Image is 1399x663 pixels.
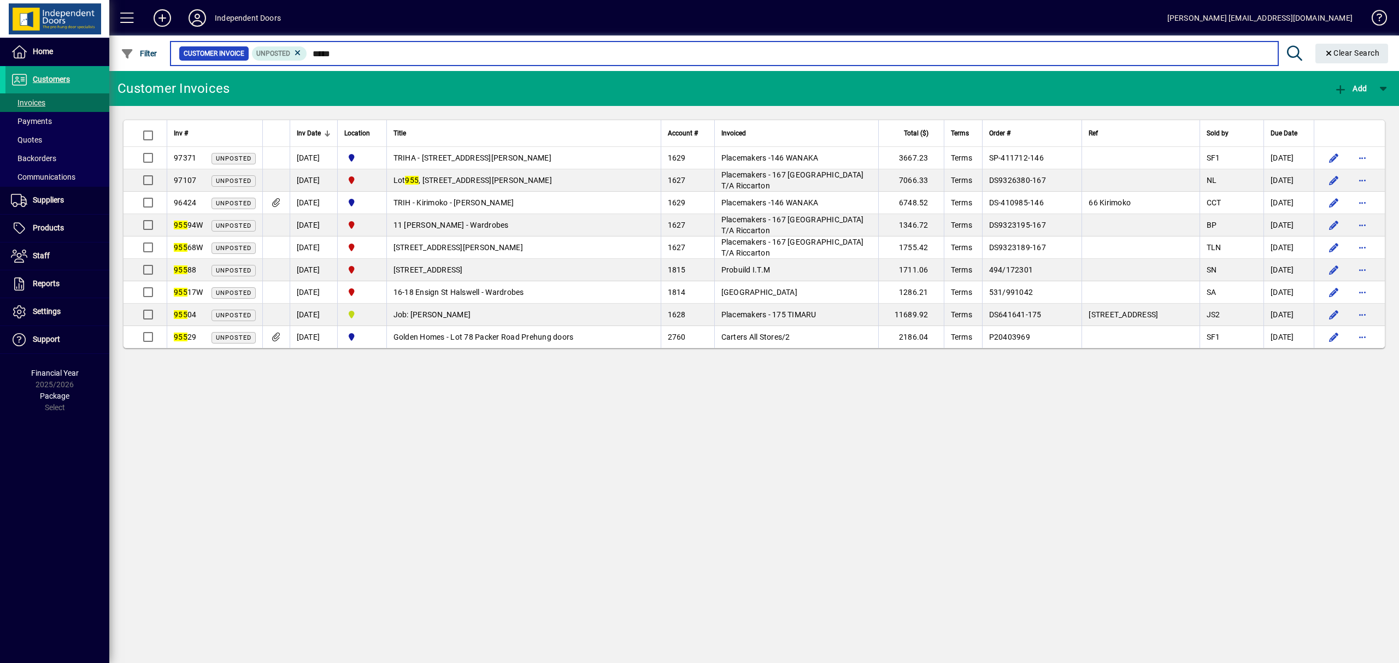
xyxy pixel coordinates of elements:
[1325,216,1343,234] button: Edit
[216,200,251,207] span: Unposted
[1354,283,1371,301] button: More options
[290,236,337,259] td: [DATE]
[184,48,244,59] span: Customer Invoice
[256,50,290,57] span: Unposted
[1263,326,1314,348] td: [DATE]
[33,223,64,232] span: Products
[1089,198,1131,207] span: 66 Kirimoko
[989,153,1044,162] span: SP-411712-146
[668,333,686,341] span: 2760
[1263,147,1314,169] td: [DATE]
[216,267,251,274] span: Unposted
[290,304,337,326] td: [DATE]
[878,304,944,326] td: 11689.92
[989,333,1030,341] span: P20403969
[1089,310,1158,319] span: [STREET_ADDRESS]
[1207,333,1220,341] span: SF1
[1207,265,1217,274] span: SN
[951,221,972,229] span: Terms
[290,192,337,214] td: [DATE]
[5,298,109,325] a: Settings
[721,288,797,297] span: [GEOGRAPHIC_DATA]
[1263,192,1314,214] td: [DATE]
[668,310,686,319] span: 1628
[721,127,872,139] div: Invoiced
[5,131,109,149] a: Quotes
[1325,306,1343,323] button: Edit
[216,312,251,319] span: Unposted
[878,281,944,304] td: 1286.21
[344,197,380,209] span: Cromwell Central Otago
[393,221,509,229] span: 11 [PERSON_NAME] - Wardrobes
[1271,127,1297,139] span: Due Date
[252,46,307,61] mat-chip: Customer Invoice Status: Unposted
[344,152,380,164] span: Cromwell Central Otago
[290,214,337,236] td: [DATE]
[1271,127,1307,139] div: Due Date
[174,265,187,274] em: 955
[5,93,109,112] a: Invoices
[1325,261,1343,279] button: Edit
[5,38,109,66] a: Home
[216,177,251,185] span: Unposted
[174,221,203,229] span: 94W
[216,222,251,229] span: Unposted
[721,153,819,162] span: Placemakers -146 WANAKA
[1263,236,1314,259] td: [DATE]
[1325,328,1343,346] button: Edit
[393,333,574,341] span: Golden Homes - Lot 78 Packer Road Prehung doors
[1167,9,1353,27] div: [PERSON_NAME] [EMAIL_ADDRESS][DOMAIN_NAME]
[11,117,52,126] span: Payments
[344,127,380,139] div: Location
[1363,2,1385,38] a: Knowledge Base
[721,127,746,139] span: Invoiced
[1207,153,1220,162] span: SF1
[989,243,1046,252] span: DS9323189-167
[904,127,928,139] span: Total ($)
[668,221,686,229] span: 1627
[174,288,203,297] span: 17W
[11,98,45,107] span: Invoices
[951,153,972,162] span: Terms
[344,286,380,298] span: Christchurch
[344,127,370,139] span: Location
[5,326,109,353] a: Support
[1207,221,1217,229] span: BP
[174,221,187,229] em: 955
[1089,127,1098,139] span: Ref
[721,265,771,274] span: Probuild I.T.M
[1315,44,1389,63] button: Clear
[721,198,819,207] span: Placemakers -146 WANAKA
[393,176,552,185] span: Lot , [STREET_ADDRESS][PERSON_NAME]
[1089,127,1192,139] div: Ref
[216,334,251,341] span: Unposted
[1325,171,1343,189] button: Edit
[668,127,708,139] div: Account #
[1354,239,1371,256] button: More options
[5,168,109,186] a: Communications
[5,187,109,214] a: Suppliers
[215,9,281,27] div: Independent Doors
[668,198,686,207] span: 1629
[885,127,938,139] div: Total ($)
[668,176,686,185] span: 1627
[290,147,337,169] td: [DATE]
[290,169,337,192] td: [DATE]
[344,219,380,231] span: Christchurch
[118,44,160,63] button: Filter
[1354,149,1371,167] button: More options
[216,245,251,252] span: Unposted
[1331,79,1369,98] button: Add
[174,127,188,139] span: Inv #
[33,279,60,288] span: Reports
[344,174,380,186] span: Christchurch
[951,333,972,341] span: Terms
[393,127,406,139] span: Title
[1325,194,1343,211] button: Edit
[989,176,1046,185] span: DS9326380-167
[1325,149,1343,167] button: Edit
[989,221,1046,229] span: DS9323195-167
[1263,259,1314,281] td: [DATE]
[1207,243,1221,252] span: TLN
[951,127,969,139] span: Terms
